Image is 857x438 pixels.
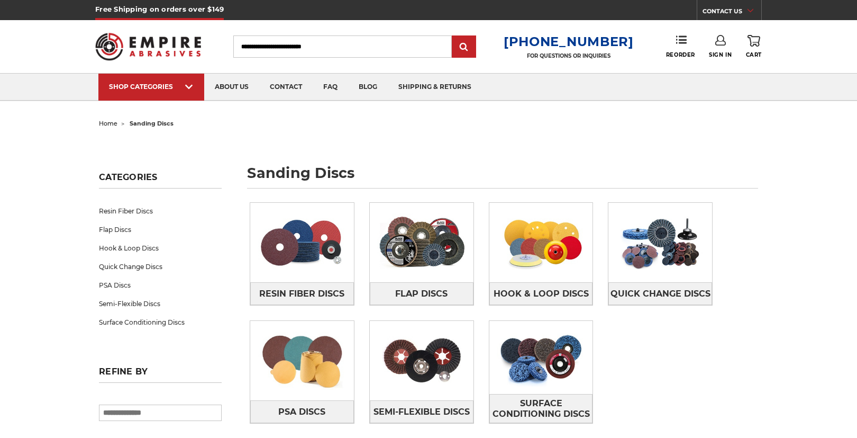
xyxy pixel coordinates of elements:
a: PSA Discs [99,276,222,294]
a: CONTACT US [703,5,761,20]
span: Semi-Flexible Discs [373,403,470,421]
a: PSA Discs [250,400,354,423]
span: PSA Discs [278,403,325,421]
span: Quick Change Discs [610,285,710,303]
a: faq [313,74,348,101]
a: Semi-Flexible Discs [370,400,473,423]
a: Cart [746,35,762,58]
img: Resin Fiber Discs [250,206,354,279]
a: Hook & Loop Discs [99,239,222,257]
span: Cart [746,51,762,58]
h1: sanding discs [247,166,758,189]
a: Reorder [666,35,695,58]
a: contact [259,74,313,101]
span: Flap Discs [395,285,448,303]
img: Empire Abrasives [95,26,201,67]
a: Flap Discs [99,220,222,239]
a: shipping & returns [388,74,482,101]
a: Resin Fiber Discs [250,282,354,305]
p: FOR QUESTIONS OR INQUIRIES [504,52,634,59]
img: Quick Change Discs [608,206,712,279]
a: blog [348,74,388,101]
a: Semi-Flexible Discs [99,294,222,313]
a: Quick Change Discs [99,257,222,276]
img: Flap Discs [370,206,473,279]
img: Hook & Loop Discs [489,206,593,279]
input: Submit [453,37,475,58]
span: Reorder [666,51,695,58]
img: Semi-Flexible Discs [370,324,473,397]
img: PSA Discs [250,324,354,397]
a: [PHONE_NUMBER] [504,34,634,49]
a: Surface Conditioning Discs [489,394,593,423]
a: Hook & Loop Discs [489,282,593,305]
a: about us [204,74,259,101]
a: Surface Conditioning Discs [99,313,222,332]
img: Surface Conditioning Discs [489,321,593,394]
h5: Categories [99,172,222,189]
span: Resin Fiber Discs [259,285,344,303]
h5: Refine by [99,367,222,383]
a: Flap Discs [370,282,473,305]
span: Sign In [709,51,732,58]
span: Hook & Loop Discs [494,285,589,303]
a: Quick Change Discs [608,282,712,305]
a: home [99,120,117,127]
span: sanding discs [130,120,174,127]
div: SHOP CATEGORIES [109,83,194,91]
a: Resin Fiber Discs [99,202,222,220]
